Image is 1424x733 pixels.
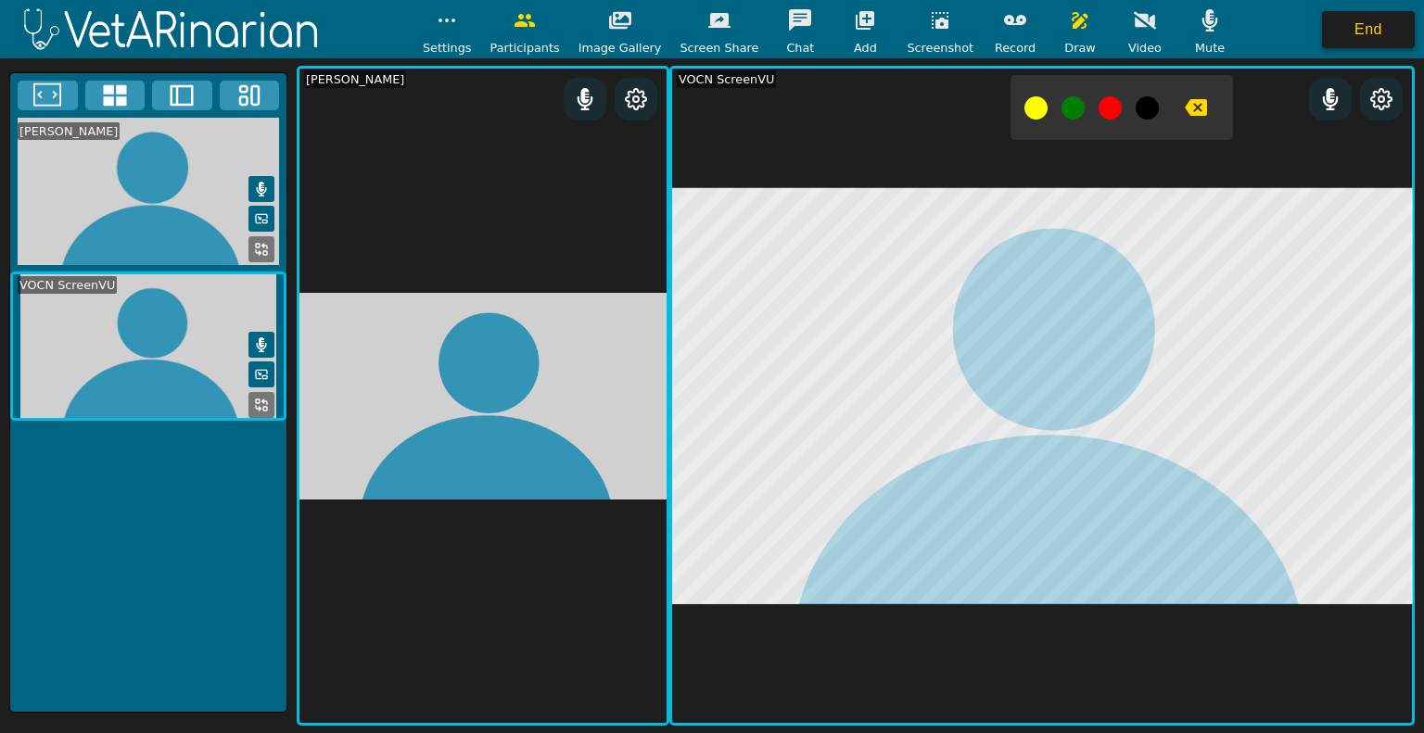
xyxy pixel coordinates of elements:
[1064,39,1095,57] span: Draw
[1195,39,1225,57] span: Mute
[248,176,274,202] button: Mute
[423,39,472,57] span: Settings
[248,236,274,262] button: Replace Feed
[248,332,274,358] button: Mute
[1128,39,1162,57] span: Video
[995,39,1036,57] span: Record
[248,361,274,387] button: Picture in Picture
[18,81,78,110] button: Fullscreen
[220,81,280,110] button: Three Window Medium
[1322,11,1415,48] button: End
[907,39,973,57] span: Screenshot
[304,70,406,88] div: [PERSON_NAME]
[152,81,212,110] button: Two Window Medium
[680,39,758,57] span: Screen Share
[786,39,814,57] span: Chat
[677,70,776,88] div: VOCN ScreenVU
[9,3,334,56] img: logoWhite.png
[578,39,662,57] span: Image Gallery
[18,276,117,294] div: VOCN ScreenVU
[248,392,274,418] button: Replace Feed
[854,39,877,57] span: Add
[85,81,146,110] button: 4x4
[18,122,120,140] div: [PERSON_NAME]
[489,39,559,57] span: Participants
[248,206,274,232] button: Picture in Picture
